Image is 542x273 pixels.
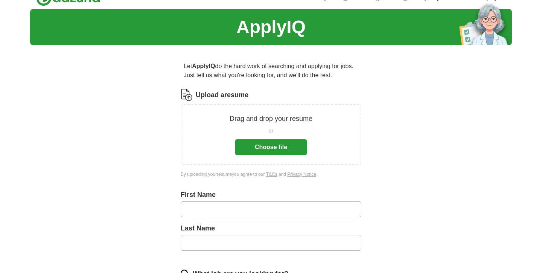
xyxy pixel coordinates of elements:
p: Let do the hard work of searching and applying for jobs. Just tell us what you're looking for, an... [181,59,361,83]
img: CV Icon [181,89,193,101]
p: Drag and drop your resume [230,114,312,124]
label: First Name [181,190,361,200]
label: Last Name [181,223,361,233]
a: T&Cs [266,172,277,177]
button: Choose file [235,139,307,155]
div: By uploading your resume you agree to our and . [181,171,361,178]
a: Privacy Notice [287,172,316,177]
strong: ApplyIQ [192,63,215,69]
h1: ApplyIQ [236,14,306,41]
label: Upload a resume [196,90,248,100]
span: or [269,127,273,135]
